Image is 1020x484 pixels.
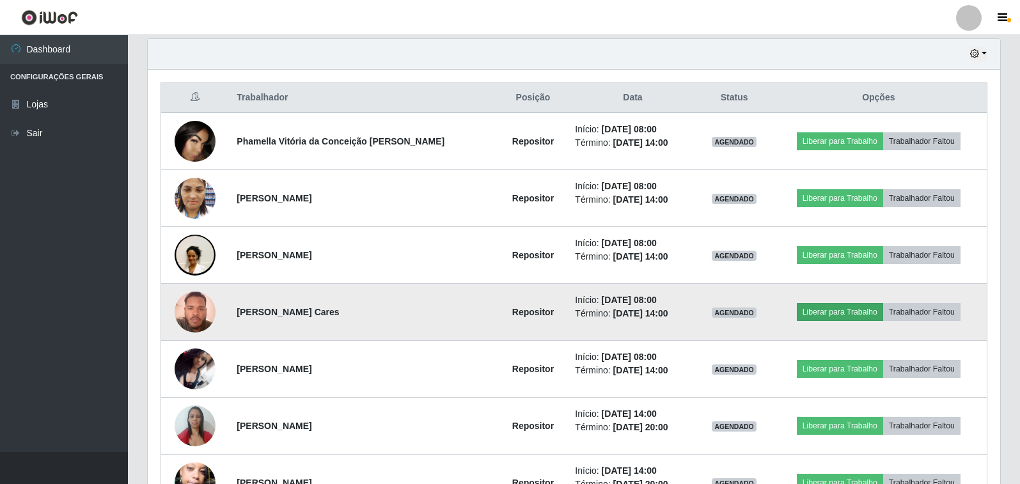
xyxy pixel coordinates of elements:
li: Término: [575,307,690,320]
span: AGENDADO [712,137,757,147]
strong: Phamella Vitória da Conceição [PERSON_NAME] [237,136,444,146]
li: Término: [575,136,690,150]
span: AGENDADO [712,421,757,432]
time: [DATE] 14:00 [613,308,668,318]
time: [DATE] 14:00 [613,137,668,148]
strong: Repositor [512,193,554,203]
li: Início: [575,123,690,136]
button: Liberar para Trabalho [797,303,883,321]
button: Trabalhador Faltou [883,417,961,435]
li: Término: [575,421,690,434]
img: 1753374909353.jpeg [175,398,216,453]
strong: [PERSON_NAME] [237,364,311,374]
time: [DATE] 08:00 [602,124,657,134]
th: Trabalhador [229,83,498,113]
li: Término: [575,364,690,377]
button: Liberar para Trabalho [797,132,883,150]
li: Início: [575,237,690,250]
span: AGENDADO [712,251,757,261]
li: Início: [575,180,690,193]
li: Início: [575,350,690,364]
time: [DATE] 08:00 [602,295,657,305]
strong: Repositor [512,136,554,146]
span: AGENDADO [712,364,757,375]
span: AGENDADO [712,194,757,204]
img: 1750959267222.jpeg [175,171,216,225]
time: [DATE] 20:00 [613,422,668,432]
th: Opções [771,83,987,113]
strong: Repositor [512,364,554,374]
th: Status [698,83,771,113]
li: Término: [575,193,690,207]
button: Liberar para Trabalho [797,417,883,435]
img: 1756383834375.jpeg [175,285,216,339]
li: Término: [575,250,690,263]
time: [DATE] 14:00 [613,251,668,262]
time: [DATE] 14:00 [613,194,668,205]
li: Início: [575,293,690,307]
strong: Repositor [512,307,554,317]
th: Data [567,83,698,113]
img: 1757352039197.jpeg [175,348,216,389]
time: [DATE] 08:00 [602,238,657,248]
button: Liberar para Trabalho [797,246,883,264]
button: Trabalhador Faltou [883,360,961,378]
button: Trabalhador Faltou [883,189,961,207]
strong: Repositor [512,421,554,431]
time: [DATE] 08:00 [602,352,657,362]
span: AGENDADO [712,308,757,318]
button: Liberar para Trabalho [797,189,883,207]
strong: [PERSON_NAME] [237,250,311,260]
time: [DATE] 14:00 [602,465,657,476]
time: [DATE] 14:00 [602,409,657,419]
img: CoreUI Logo [21,10,78,26]
button: Trabalhador Faltou [883,303,961,321]
strong: [PERSON_NAME] [237,193,311,203]
button: Trabalhador Faltou [883,246,961,264]
strong: [PERSON_NAME] [237,421,311,431]
th: Posição [499,83,568,113]
button: Liberar para Trabalho [797,360,883,378]
strong: Repositor [512,250,554,260]
img: 1749149252498.jpeg [175,121,216,162]
time: [DATE] 14:00 [613,365,668,375]
button: Trabalhador Faltou [883,132,961,150]
strong: [PERSON_NAME] Cares [237,307,339,317]
img: 1752072014286.jpeg [175,210,216,301]
li: Início: [575,464,690,478]
li: Início: [575,407,690,421]
time: [DATE] 08:00 [602,181,657,191]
